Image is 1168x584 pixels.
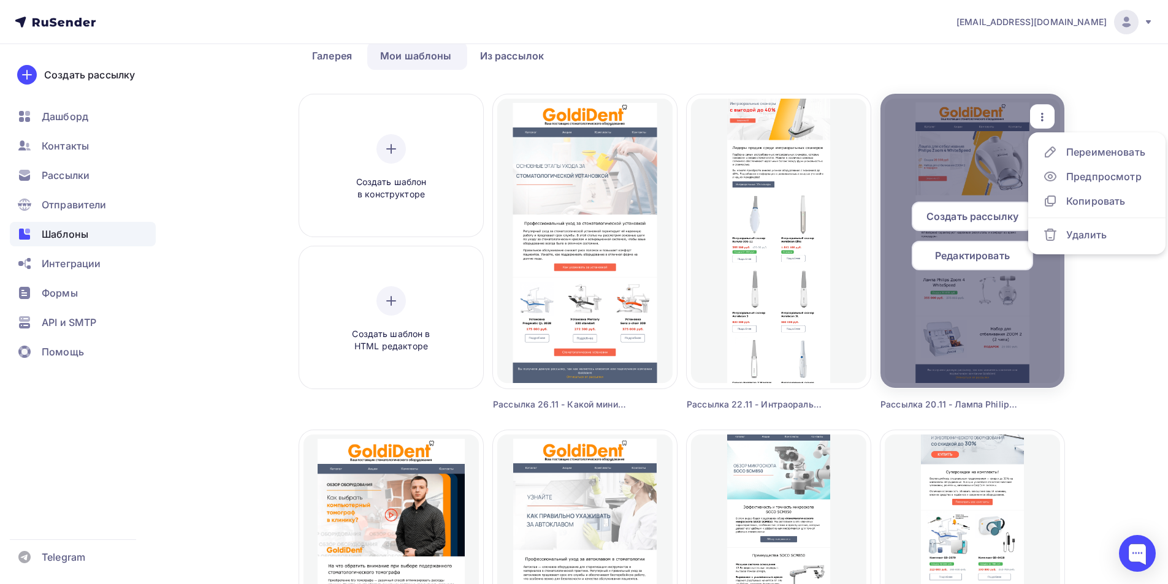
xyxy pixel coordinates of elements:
div: Рассылка 20.11 - Лампа Philips Zoom 4 WhiteSpeed [880,398,1018,411]
div: Удалить [1066,227,1107,242]
span: API и SMTP [42,315,96,330]
a: Из рассылок [467,42,557,70]
a: Галерея [299,42,365,70]
div: Создать рассылку [44,67,135,82]
span: Telegram [42,550,85,564]
div: Рассылка 22.11 - Интраоральные сканеры, которые пользуются спросом. [687,398,825,411]
div: Переименовать [1066,145,1145,159]
div: Копировать [1066,194,1125,208]
span: Создать шаблон в конструкторе [333,176,449,201]
span: Помощь [42,344,84,359]
a: Отправители [10,192,156,217]
span: Дашборд [42,109,88,124]
a: Контакты [10,134,156,158]
span: Отправители [42,197,107,212]
a: [EMAIL_ADDRESS][DOMAIN_NAME] [956,10,1153,34]
span: Редактировать [935,248,1010,263]
a: Рассылки [10,163,156,188]
span: Шаблоны [42,227,88,241]
a: Мои шаблоны [367,42,465,70]
span: Рассылки [42,168,90,183]
span: [EMAIL_ADDRESS][DOMAIN_NAME] [956,16,1107,28]
span: Формы [42,286,78,300]
span: Создать рассылку [926,209,1018,224]
div: Рассылка 26.11 - Какой минимум нужно делать, что-бы стоматологическая установка работала без поло... [493,398,631,411]
a: Формы [10,281,156,305]
div: Предпросмотр [1066,169,1142,184]
a: Шаблоны [10,222,156,246]
span: Контакты [42,138,89,153]
a: Дашборд [10,104,156,129]
span: Интеграции [42,256,101,271]
span: Создать шаблон в HTML редакторе [333,328,449,353]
